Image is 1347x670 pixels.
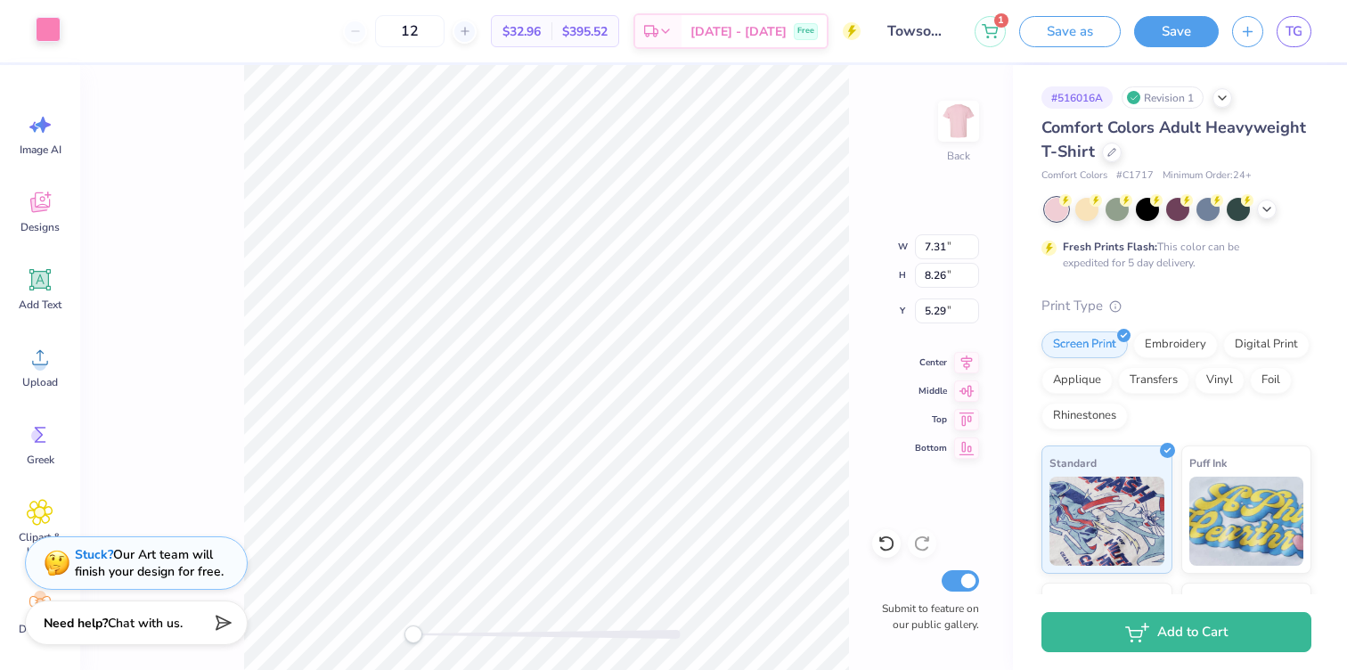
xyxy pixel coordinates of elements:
[1041,168,1107,184] span: Comfort Colors
[1189,591,1294,609] span: Metallic & Glitter Ink
[1122,86,1204,109] div: Revision 1
[1286,21,1302,42] span: TG
[1163,168,1252,184] span: Minimum Order: 24 +
[915,441,947,455] span: Bottom
[1019,16,1121,47] button: Save as
[1063,239,1282,271] div: This color can be expedited for 5 day delivery.
[1049,591,1093,609] span: Neon Ink
[1223,331,1310,358] div: Digital Print
[874,13,961,49] input: Untitled Design
[1041,367,1113,394] div: Applique
[404,625,422,643] div: Accessibility label
[44,615,108,632] strong: Need help?
[19,622,61,636] span: Decorate
[1049,477,1164,566] img: Standard
[1049,453,1097,472] span: Standard
[797,25,814,37] span: Free
[915,384,947,398] span: Middle
[915,355,947,370] span: Center
[1041,331,1128,358] div: Screen Print
[1195,367,1245,394] div: Vinyl
[20,220,60,234] span: Designs
[1041,612,1311,652] button: Add to Cart
[915,413,947,427] span: Top
[994,13,1008,28] span: 1
[1133,331,1218,358] div: Embroidery
[502,22,541,41] span: $32.96
[1041,296,1311,316] div: Print Type
[1063,240,1157,254] strong: Fresh Prints Flash:
[19,298,61,312] span: Add Text
[1041,117,1306,162] span: Comfort Colors Adult Heavyweight T-Shirt
[975,16,1006,47] button: 1
[562,22,608,41] span: $395.52
[1277,16,1311,47] a: TG
[22,375,58,389] span: Upload
[690,22,787,41] span: [DATE] - [DATE]
[108,615,183,632] span: Chat with us.
[27,453,54,467] span: Greek
[375,15,445,47] input: – –
[1116,168,1154,184] span: # C1717
[941,103,976,139] img: Back
[872,601,979,633] label: Submit to feature on our public gallery.
[1189,453,1227,472] span: Puff Ink
[1134,16,1219,47] button: Save
[947,148,970,164] div: Back
[20,143,61,157] span: Image AI
[75,546,224,580] div: Our Art team will finish your design for free.
[1041,403,1128,429] div: Rhinestones
[75,546,113,563] strong: Stuck?
[1041,86,1113,109] div: # 516016A
[1250,367,1292,394] div: Foil
[1189,477,1304,566] img: Puff Ink
[11,530,69,559] span: Clipart & logos
[1118,367,1189,394] div: Transfers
